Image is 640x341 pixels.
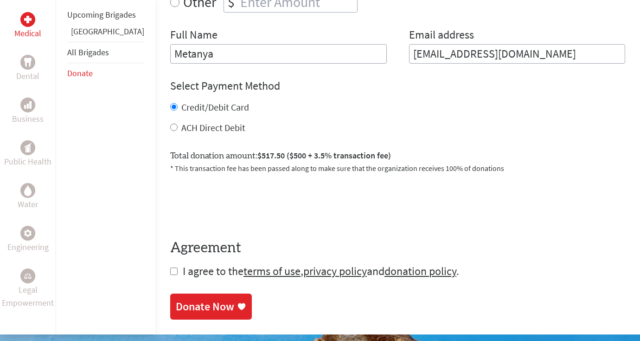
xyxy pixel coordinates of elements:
img: Water [24,185,32,196]
div: Business [20,98,35,112]
span: I agree to the , and . [183,264,459,278]
img: Medical [24,16,32,23]
a: MedicalMedical [14,12,41,40]
a: terms of use [243,264,301,278]
div: Medical [20,12,35,27]
a: privacy policy [303,264,367,278]
h4: Agreement [170,240,625,256]
p: Water [18,198,38,211]
div: Dental [20,55,35,70]
input: Enter Full Name [170,44,387,64]
iframe: reCAPTCHA [170,185,311,221]
label: Total donation amount: [170,149,391,163]
h4: Select Payment Method [170,79,625,93]
div: Engineering [20,226,35,241]
span: $517.50 ($500 + 3.5% transaction fee) [257,150,391,161]
a: BusinessBusiness [12,98,44,125]
p: Legal Empowerment [2,283,54,309]
a: Donate Now [170,294,252,320]
a: WaterWater [18,183,38,211]
div: Water [20,183,35,198]
p: Engineering [7,241,49,254]
p: Medical [14,27,41,40]
img: Public Health [24,143,32,152]
a: DentalDental [16,55,39,83]
input: Your Email [409,44,626,64]
p: * This transaction fee has been passed along to make sure that the organization receives 100% of ... [170,163,625,174]
label: ACH Direct Debit [181,122,245,133]
a: Donate [67,68,93,79]
a: donation policy [384,264,456,278]
p: Business [12,112,44,125]
li: Donate [67,63,144,84]
li: All Brigades [67,42,144,63]
label: Full Name [170,27,218,44]
a: EngineeringEngineering [7,226,49,254]
a: All Brigades [67,47,109,58]
li: Upcoming Brigades [67,5,144,25]
img: Legal Empowerment [24,273,32,279]
img: Dental [24,58,32,67]
li: Panama [67,25,144,42]
img: Engineering [24,230,32,237]
a: [GEOGRAPHIC_DATA] [71,26,144,37]
img: Business [24,101,32,109]
div: Public Health [20,140,35,155]
p: Public Health [4,155,51,168]
label: Credit/Debit Card [181,101,249,113]
div: Donate Now [176,299,234,314]
a: Upcoming Brigades [67,9,136,20]
a: Public HealthPublic Health [4,140,51,168]
label: Email address [409,27,474,44]
a: Legal EmpowermentLegal Empowerment [2,269,54,309]
div: Legal Empowerment [20,269,35,283]
p: Dental [16,70,39,83]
